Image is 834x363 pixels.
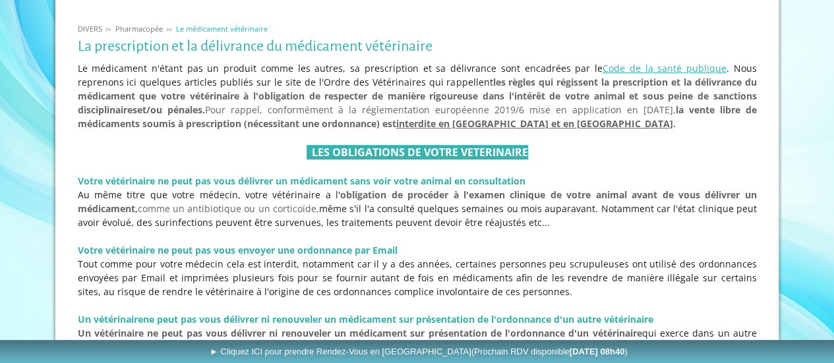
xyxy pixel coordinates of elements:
span: Le médicament vétérinaire [176,24,268,34]
span: Pour rappel, conformément à la réglementation européenne 2019/6 mise en application en [DATE], [78,76,757,130]
b: ne peut pas vous délivrer ni renouveler un médicament sur présentation de l'ordonnance d'un autre... [143,313,653,325]
strong: obligation de procéder à l'examen clinique de votre animal avant de vous délivrer un médicament, [78,188,757,215]
b: vétérinaire [94,313,143,325]
h1: La prescription et la délivrance du médicament vétérinaire [78,38,757,55]
strong: la vente libre de médicaments soumis à prescription (nécessitant une ordonnance) est [78,103,757,130]
a: DIVERS [74,24,105,34]
span: . [396,117,676,130]
a: interdite en [GEOGRAPHIC_DATA] et en [GEOGRAPHIC_DATA] [396,117,673,130]
a: Pharmacopée [112,24,166,34]
a: Code de la santé publique [603,62,727,74]
strong: les règles qui régissent la prescription et la délivrance du médicament que [78,76,757,102]
a: Le médicament vétérinaire [173,24,271,34]
b: [DATE] 08h40 [570,347,625,356]
span: Un vétérinaire ne peut pas vous délivrer ni renouveler un médicament sur présentation de l'ordonn... [78,327,642,339]
span: DIVERS [78,24,102,34]
strong: Votre vétérinaire ne peut pas vous délivrer un médicament sans voir votre animal en consultation [78,175,525,187]
span: ► Cliquez ICI pour prendre Rendez-Vous en [GEOGRAPHIC_DATA] [210,347,628,356]
strong: LES OBLIGATIONS DE VOTRE VETERINAIRE [312,145,528,159]
strong: votre vétérinaire à l'obligation de respecter de manière rigoureuse [161,90,478,102]
span: Tout comme pour votre médecin cela est interdit, notamment car il y a des années, certaines perso... [78,258,757,298]
span: Au même titre que votre médecin, votre vétérinaire a l' même s'il l'a consulté quelques semaines ... [78,188,757,229]
span: comme un antibiotique ou un corticoïde, [78,188,757,215]
b: dans l'intérêt de votre animal et sous peine de sanctions [483,90,757,102]
p: Le médicament n'étant pas un produit comme les autres, sa prescription et sa délivrance sont enca... [78,61,757,130]
b: Un [78,313,91,325]
b: et/ou pénales. [137,103,205,116]
span: (Prochain RDV disponible ) [471,347,628,356]
span: Pharmacopée [115,24,163,34]
span: Votre vétérinaire ne peut pas vous envoyer une ordonnance par Email [78,244,398,256]
b: disciplinaires [78,103,137,116]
